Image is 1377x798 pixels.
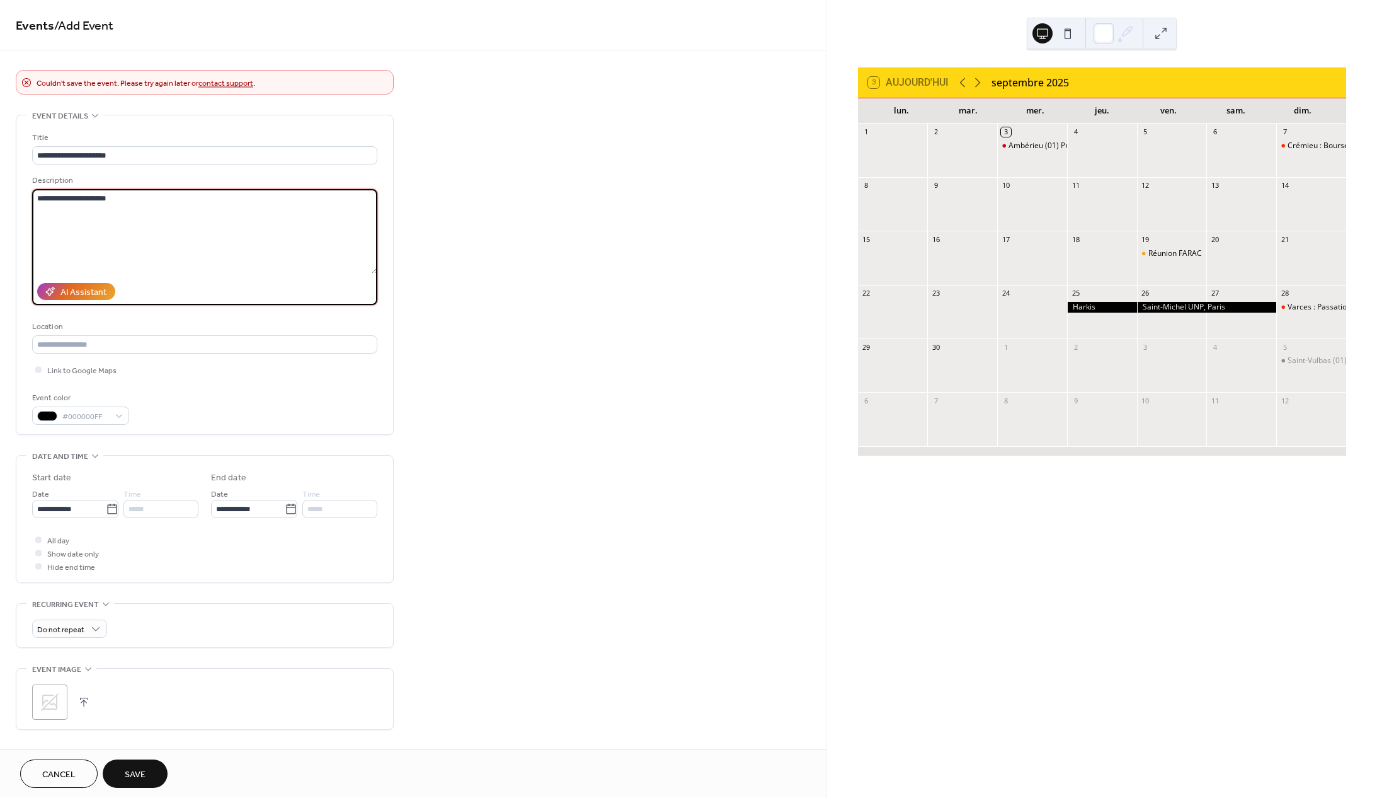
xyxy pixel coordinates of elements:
div: Saint-Vulbas (01) Saint-Michel [1276,356,1346,366]
div: 28 [1280,289,1289,298]
button: AI Assistant [37,283,115,300]
span: Event links [32,745,79,758]
div: 24 [1001,289,1010,298]
div: Harkis [1067,302,1137,313]
div: lun. [868,98,935,124]
div: 2 [931,127,940,137]
div: 9 [1071,396,1080,405]
div: 11 [1210,396,1220,405]
div: End date [211,471,246,485]
span: Date [211,488,228,501]
div: 8 [862,181,871,190]
div: 2 [1071,342,1080,352]
div: Varces : Passation de commandement 7ème BCA [1276,302,1346,313]
div: 30 [931,342,940,352]
span: / Add Event [54,14,113,38]
div: 6 [862,396,871,405]
div: sam. [1203,98,1269,124]
span: #000000FF [62,410,109,424]
div: 5 [1280,342,1289,352]
div: mer. [1002,98,1068,124]
div: Title [32,131,375,144]
div: 1 [1001,342,1010,352]
div: 6 [1210,127,1220,137]
div: 5 [1141,127,1150,137]
span: Date [32,488,49,501]
div: 13 [1210,181,1220,190]
div: 17 [1001,234,1010,244]
div: 12 [1280,396,1289,405]
div: 7 [1280,127,1289,137]
div: Location [32,320,375,333]
span: Show date only [47,548,99,561]
div: 10 [1001,181,1010,190]
div: 29 [862,342,871,352]
div: 10 [1141,396,1150,405]
span: Time [123,488,141,501]
div: Réunion FARAC [1148,248,1202,259]
div: 3 [1001,127,1010,137]
div: Réunion FARAC [1137,248,1207,259]
div: 19 [1141,234,1150,244]
span: Event details [32,110,88,123]
span: Date and time [32,450,88,463]
div: 14 [1280,181,1289,190]
div: 12 [1141,181,1150,190]
div: 8 [1001,396,1010,405]
div: 4 [1210,342,1220,352]
div: 9 [931,181,940,190]
button: Cancel [20,760,98,788]
span: Link to Google Maps [47,364,117,378]
div: 7 [931,396,940,405]
div: 18 [1071,234,1080,244]
a: Events [16,14,54,38]
span: Couldn't save the event. Please try again later or . [37,77,255,90]
div: 11 [1071,181,1080,190]
div: Crémieu : Bourse Militaria [1276,141,1346,151]
div: ven. [1135,98,1202,124]
div: 1 [862,127,871,137]
div: 21 [1280,234,1289,244]
span: Cancel [42,768,76,782]
div: Ambérieu (01) Prise de commandement [1008,141,1149,151]
span: All day [47,535,69,548]
div: jeu. [1068,98,1135,124]
div: 26 [1141,289,1150,298]
div: Event color [32,391,127,405]
div: 4 [1071,127,1080,137]
div: mar. [935,98,1002,124]
span: Hide end time [47,561,95,574]
span: Recurring event [32,598,99,611]
span: Event image [32,663,81,676]
span: Save [125,768,146,782]
div: 3 [1141,342,1150,352]
div: 15 [862,234,871,244]
div: dim. [1269,98,1336,124]
div: 16 [931,234,940,244]
div: 25 [1071,289,1080,298]
div: Ambérieu (01) Prise de commandement [997,141,1067,151]
span: Do not repeat [37,623,84,637]
div: ; [32,685,67,720]
span: Time [302,488,320,501]
div: Description [32,174,375,187]
div: 20 [1210,234,1220,244]
div: 22 [862,289,871,298]
button: Save [103,760,168,788]
div: Saint-Michel UNP, Paris [1137,302,1277,313]
a: contact support [198,76,253,91]
div: 27 [1210,289,1220,298]
div: AI Assistant [60,286,106,299]
div: Start date [32,471,71,485]
div: septembre 2025 [991,75,1069,90]
div: 23 [931,289,940,298]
